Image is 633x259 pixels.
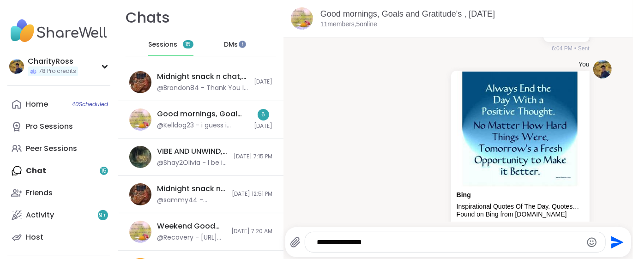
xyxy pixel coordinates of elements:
h4: You [579,60,590,69]
button: Send [606,232,627,253]
a: Friends [7,182,110,204]
div: @Recovery - [URL][DOMAIN_NAME] [157,233,226,242]
div: Found on Bing from [DOMAIN_NAME] [457,211,584,218]
img: Midnight snack n chat, Sep 07 [129,71,151,93]
img: VIBE AND UNWIND, Sep 06 [129,146,151,168]
div: Pro Sessions [26,121,73,132]
div: Inspirational Quotes Of The Day. QuotesGram [457,203,584,211]
div: CharityRoss [28,56,78,66]
a: Good mornings, Goals and Gratitude's , [DATE] [320,9,495,18]
div: @Shay2Olivia - I be in [PERSON_NAME] session [157,158,228,168]
span: DMs [224,40,238,49]
span: [DATE] [254,122,272,130]
button: Emoji picker [586,237,597,248]
img: Good mornings, Goals and Gratitude's , Sep 08 [291,7,313,30]
textarea: Type your message [317,238,578,247]
img: CharityRoss [9,59,24,74]
p: 11 members, 5 online [320,20,377,29]
div: Midnight snack n chat, [DATE] [157,184,226,194]
span: • [574,44,576,53]
div: @sammy44 - thanks for hanging out [DATE]/[DATE] night/morning [157,196,226,205]
span: [DATE] 7:20 AM [231,228,272,235]
span: 6:04 PM [552,44,573,53]
div: 6 [258,109,269,120]
span: 9 + [99,211,107,219]
a: Pro Sessions [7,115,110,138]
a: Attachment [457,191,471,199]
div: Peer Sessions [26,144,77,154]
span: 40 Scheduled [72,101,108,108]
a: Activity9+ [7,204,110,226]
div: Weekend Good Mornings, Goals & Gratitude's , [DATE] [157,221,226,231]
span: Sent [578,44,590,53]
span: Sessions [148,40,177,49]
div: Friends [26,188,53,198]
iframe: Spotlight [239,41,246,48]
span: 15 [185,41,191,48]
div: Good mornings, Goal and Gratitude's , [DATE] [157,109,248,119]
div: VIBE AND UNWIND, [DATE] [157,146,228,157]
a: Host [7,226,110,248]
span: [DATE] 7:15 PM [234,153,272,161]
img: Good mornings, Goal and Gratitude's , Sep 07 [129,108,151,131]
h1: Chats [126,7,170,28]
div: Activity [26,210,54,220]
a: Home40Scheduled [7,93,110,115]
img: Midnight snack n chat, Sep 06 [129,183,151,205]
div: @Kelldog23 - i guess i should shower get that done with [157,121,248,130]
a: Peer Sessions [7,138,110,160]
img: Weekend Good Mornings, Goals & Gratitude's , Sep 06 [129,221,151,243]
div: @Brandon84 - Thank You I haven't seen you in awhile hopefully everything is going well Stay safe ... [157,84,248,93]
img: ShareWell Nav Logo [7,15,110,47]
div: Home [26,99,48,109]
span: [DATE] 12:51 PM [232,190,272,198]
div: Host [26,232,43,242]
img: Inspirational Quotes Of The Day. QuotesGram [452,72,589,187]
img: https://sharewell-space-live.sfo3.digitaloceanspaces.com/user-generated/d0fef3f8-78cb-4349-b608-1... [593,60,612,78]
span: [DATE] [254,78,272,86]
div: Midnight snack n chat, [DATE] [157,72,248,82]
span: 78 Pro credits [39,67,76,75]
